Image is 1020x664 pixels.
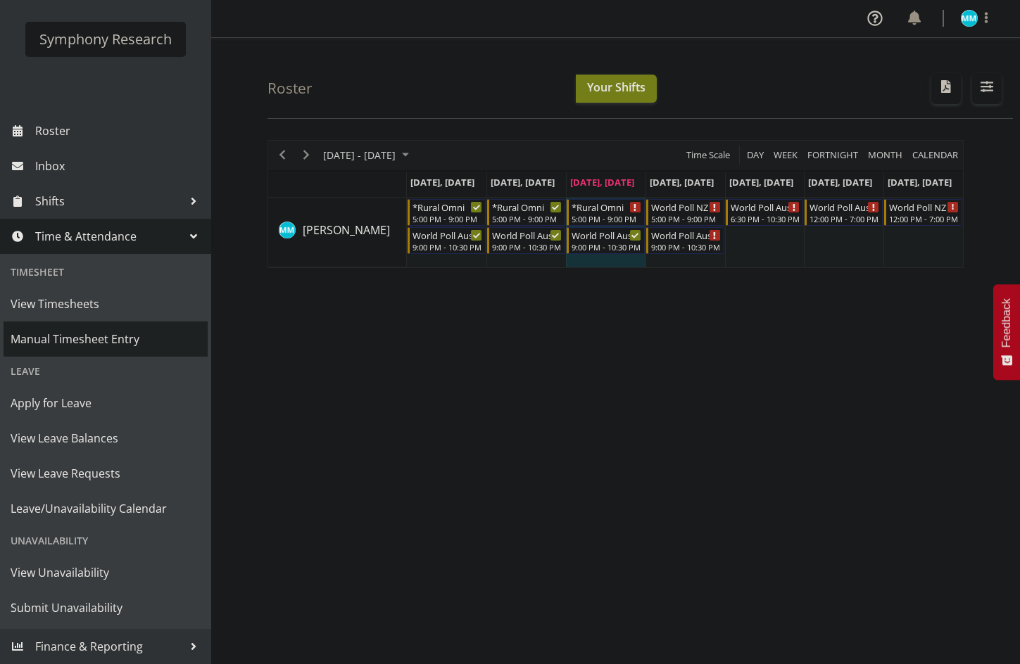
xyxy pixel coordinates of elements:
span: Time Scale [685,146,731,164]
table: Timeline Week of August 20, 2025 [407,198,963,267]
div: 5:00 PM - 9:00 PM [492,213,562,224]
span: [DATE], [DATE] [729,176,793,189]
button: Time Scale [684,146,733,164]
span: [DATE], [DATE] [888,176,952,189]
button: Timeline Day [745,146,767,164]
span: [DATE], [DATE] [650,176,714,189]
div: next period [294,141,318,170]
button: Fortnight [805,146,861,164]
div: World Poll Aust Wkend [810,200,879,214]
button: Feedback - Show survey [993,284,1020,380]
div: Leave [4,357,208,385]
button: Timeline Week [772,146,800,164]
span: Finance & Reporting [35,636,183,657]
div: Murphy Mulholland"s event - World Poll NZ Weekends Begin From Sunday, August 24, 2025 at 12:00:00... [884,199,962,226]
div: Murphy Mulholland"s event - World Poll NZ Weekdays Begin From Thursday, August 21, 2025 at 5:00:0... [646,199,724,226]
span: Shifts [35,191,183,212]
a: [PERSON_NAME] [303,222,390,238]
button: Timeline Month [866,146,905,164]
button: Download a PDF of the roster according to the set date range. [931,73,961,104]
div: Murphy Mulholland"s event - World Poll Aust W2 6:30pm~10:30pm Begin From Friday, August 22, 2025 ... [726,199,804,226]
div: Murphy Mulholland"s event - *Rural Omni Begin From Monday, August 18, 2025 at 5:00:00 PM GMT+12:0... [408,199,486,226]
span: Week [772,146,799,164]
div: Unavailability [4,526,208,555]
div: Murphy Mulholland"s event - *Rural Omni Begin From Wednesday, August 20, 2025 at 5:00:00 PM GMT+1... [567,199,645,226]
div: Murphy Mulholland"s event - World Poll Aust Late 9p~10:30p Begin From Thursday, August 21, 2025 a... [646,227,724,254]
button: Your Shifts [576,75,657,103]
span: Roster [35,120,204,141]
div: Symphony Research [39,29,172,50]
div: previous period [270,141,294,170]
span: Submit Unavailability [11,597,201,618]
img: murphy-mulholland11450.jpg [961,10,978,27]
div: World Poll Aust Late 9p~10:30p [413,228,482,242]
span: [DATE], [DATE] [410,176,474,189]
div: 12:00 PM - 7:00 PM [889,213,959,224]
span: Apply for Leave [11,392,201,414]
span: [PERSON_NAME] [303,222,390,238]
button: Next [297,146,316,164]
span: Day [745,146,765,164]
a: Submit Unavailability [4,590,208,625]
div: 9:00 PM - 10:30 PM [492,241,562,253]
button: Filter Shifts [972,73,1002,104]
a: Manual Timesheet Entry [4,321,208,357]
div: *Rural Omni [492,200,562,214]
span: Feedback [1000,298,1013,347]
span: Month [867,146,904,164]
div: World Poll NZ Weekends [889,200,959,214]
a: View Unavailability [4,555,208,590]
span: View Leave Balances [11,428,201,449]
div: World Poll Aust W2 6:30pm~10:30pm [731,200,800,214]
div: 9:00 PM - 10:30 PM [413,241,482,253]
td: Murphy Mulholland resource [268,198,407,267]
span: calendar [911,146,959,164]
div: World Poll Aust Late 9p~10:30p [492,228,562,242]
div: 12:00 PM - 7:00 PM [810,213,879,224]
a: Apply for Leave [4,385,208,421]
div: 5:00 PM - 9:00 PM [413,213,482,224]
span: Your Shifts [587,79,646,95]
span: View Unavailability [11,562,201,583]
div: World Poll NZ Weekdays [651,200,721,214]
div: August 18 - 24, 2025 [318,141,417,170]
button: Previous [273,146,292,164]
span: View Timesheets [11,293,201,314]
div: *Rural Omni [572,200,641,214]
div: 9:00 PM - 10:30 PM [651,241,721,253]
div: 5:00 PM - 9:00 PM [651,213,721,224]
span: View Leave Requests [11,463,201,484]
div: 9:00 PM - 10:30 PM [572,241,641,253]
a: Leave/Unavailability Calendar [4,491,208,526]
div: Murphy Mulholland"s event - World Poll Aust Late 9p~10:30p Begin From Tuesday, August 19, 2025 at... [487,227,565,254]
span: [DATE] - [DATE] [322,146,397,164]
div: World Poll Aust Late 9p~10:30p [651,228,721,242]
div: Murphy Mulholland"s event - World Poll Aust Late 9p~10:30p Begin From Monday, August 18, 2025 at ... [408,227,486,254]
div: Murphy Mulholland"s event - *Rural Omni Begin From Tuesday, August 19, 2025 at 5:00:00 PM GMT+12:... [487,199,565,226]
a: View Leave Requests [4,456,208,491]
div: World Poll Aust Late 9p~10:30p [572,228,641,242]
div: *Rural Omni [413,200,482,214]
a: View Leave Balances [4,421,208,456]
button: August 2025 [321,146,415,164]
div: 5:00 PM - 9:00 PM [572,213,641,224]
button: Month [910,146,961,164]
span: Manual Timesheet Entry [11,328,201,350]
div: Timesheet [4,257,208,286]
span: [DATE], [DATE] [491,176,555,189]
div: 6:30 PM - 10:30 PM [731,213,800,224]
span: [DATE], [DATE] [570,176,634,189]
h4: Roster [267,80,313,96]
a: View Timesheets [4,286,208,321]
span: Fortnight [806,146,860,164]
div: Murphy Mulholland"s event - World Poll Aust Wkend Begin From Saturday, August 23, 2025 at 12:00:0... [805,199,883,226]
div: Murphy Mulholland"s event - World Poll Aust Late 9p~10:30p Begin From Wednesday, August 20, 2025 ... [567,227,645,254]
div: Timeline Week of August 20, 2025 [267,140,964,268]
span: Leave/Unavailability Calendar [11,498,201,519]
span: [DATE], [DATE] [808,176,872,189]
span: Inbox [35,155,204,177]
span: Time & Attendance [35,226,183,247]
